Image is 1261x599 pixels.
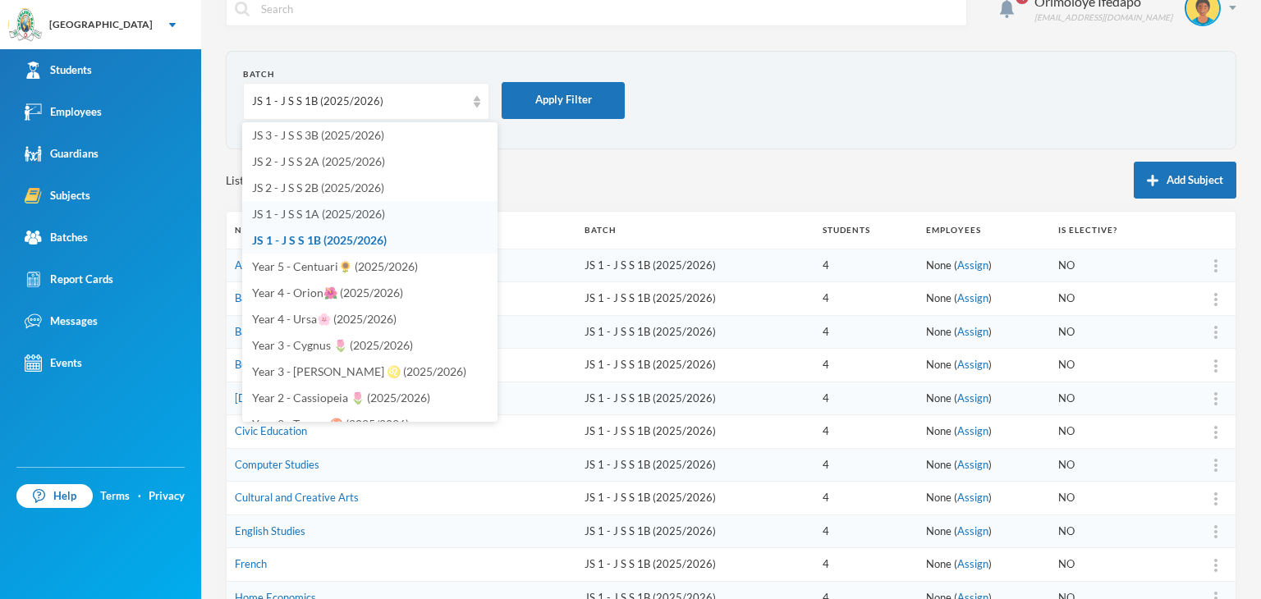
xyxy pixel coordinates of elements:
span: Year 5 - Centuari🌻 (2025/2026) [252,259,418,273]
span: None ( ) [926,491,992,504]
div: Batches [25,229,88,246]
img: more_vert [1214,359,1217,373]
img: more_vert [1214,492,1217,505]
div: Messages [25,313,98,330]
img: more_vert [1214,426,1217,439]
a: Help [16,484,93,509]
img: search [235,2,250,16]
div: [EMAIL_ADDRESS][DOMAIN_NAME] [1034,11,1172,24]
td: NO [1050,415,1172,449]
img: more_vert [1214,293,1217,306]
span: None ( ) [926,557,992,570]
td: 4 [814,415,918,449]
td: NO [1050,349,1172,382]
span: None ( ) [926,458,992,471]
td: JS 1 - J S S 1B (2025/2026) [576,249,814,282]
div: JS 1 - J S S 1B (2025/2026) [252,94,465,110]
div: · [138,488,141,505]
button: Apply Filter [502,82,625,119]
span: Year 3 - Cygnus 🌷 (2025/2026) [252,338,413,352]
div: Report Cards [25,271,113,288]
td: JS 1 - J S S 1B (2025/2026) [576,482,814,515]
td: 4 [814,482,918,515]
a: Privacy [149,488,185,505]
td: 4 [814,282,918,316]
td: NO [1050,382,1172,415]
a: Assign [957,391,988,405]
td: NO [1050,249,1172,282]
a: Cultural and Creative Arts [235,491,359,504]
td: JS 1 - J S S 1B (2025/2026) [576,349,814,382]
td: JS 1 - J S S 1B (2025/2026) [576,415,814,449]
div: Employees [25,103,102,121]
img: logo [9,9,42,42]
td: 4 [814,382,918,415]
td: JS 1 - J S S 1B (2025/2026) [576,315,814,349]
td: 4 [814,448,918,482]
a: Assign [957,557,988,570]
a: Basic Technology [235,325,315,338]
td: 4 [814,548,918,582]
img: more_vert [1214,392,1217,405]
a: Basic Science [235,291,297,304]
a: Assign [957,458,988,471]
img: more_vert [1214,459,1217,472]
a: Assign [957,524,988,537]
a: Terms [100,488,130,505]
span: Year 2 - Taurus ♉️ (2025/2026) [252,417,409,431]
div: Guardians [25,145,99,162]
td: NO [1050,282,1172,316]
div: Students [25,62,92,79]
th: Is Elective? [1050,212,1172,249]
td: NO [1050,448,1172,482]
span: JS 1 - J S S 1A (2025/2026) [252,207,385,221]
td: NO [1050,548,1172,582]
span: None ( ) [926,424,992,437]
th: Batch [576,212,814,249]
span: None ( ) [926,358,992,371]
img: more_vert [1214,259,1217,272]
a: Assign [957,325,988,338]
span: Year 3 - [PERSON_NAME] ♌️ (2025/2026) [252,364,466,378]
th: Name [227,212,576,249]
img: more_vert [1214,559,1217,572]
span: JS 2 - J S S 2A (2025/2026) [252,154,385,168]
th: Students [814,212,918,249]
a: French [235,557,267,570]
span: JS 2 - J S S 2B (2025/2026) [252,181,384,194]
a: English Studies [235,524,305,537]
span: None ( ) [926,391,992,405]
span: None ( ) [926,524,992,537]
a: Agricultural Science [235,258,328,272]
span: None ( ) [926,258,992,272]
td: NO [1050,315,1172,349]
span: JS 1 - J S S 1B (2025/2026) [252,233,387,247]
span: Listing - of [226,171,307,189]
span: None ( ) [926,325,992,338]
a: Assign [957,358,988,371]
img: more_vert [1214,326,1217,339]
td: JS 1 - J S S 1B (2025/2026) [576,282,814,316]
button: Add Subject [1134,162,1236,199]
td: JS 1 - J S S 1B (2025/2026) [576,448,814,482]
td: NO [1050,482,1172,515]
td: 4 [814,249,918,282]
span: JS 3 - J S S 3B (2025/2026) [252,128,384,142]
a: Civic Education [235,424,307,437]
span: Year 2 - Cassiopeia 🌷 (2025/2026) [252,391,430,405]
td: JS 1 - J S S 1B (2025/2026) [576,514,814,548]
td: 4 [814,514,918,548]
div: [GEOGRAPHIC_DATA] [49,17,153,32]
span: Year 4 - Ursa🌸 (2025/2026) [252,312,397,326]
img: more_vert [1214,525,1217,538]
span: None ( ) [926,291,992,304]
td: 4 [814,349,918,382]
a: Assign [957,424,988,437]
td: 4 [814,315,918,349]
div: Events [25,354,82,372]
td: JS 1 - J S S 1B (2025/2026) [576,548,814,582]
a: Assign [957,291,988,304]
a: Assign [957,258,988,272]
div: Subjects [25,187,90,204]
span: Year 4 - Orion🌺 (2025/2026) [252,286,403,299]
